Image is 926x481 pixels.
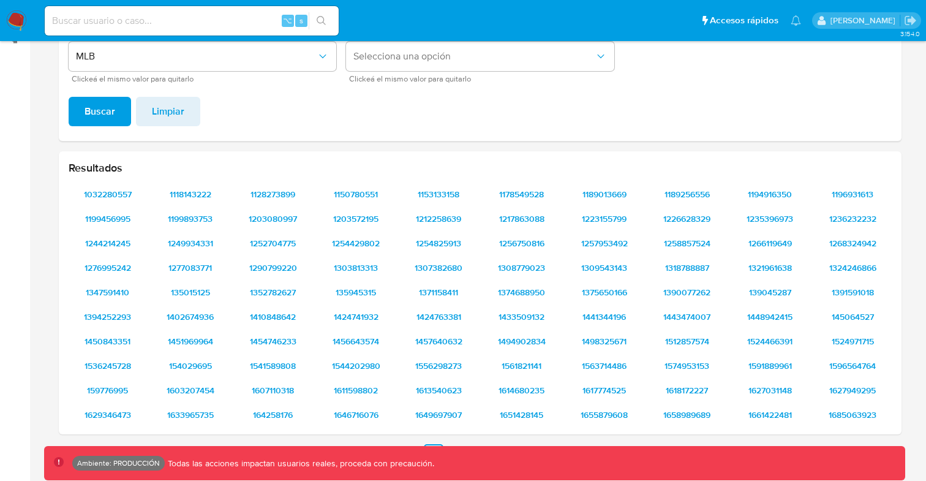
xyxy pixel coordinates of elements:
[165,458,434,469] p: Todas las acciones impactan usuarios reales, proceda con precaución.
[45,13,339,29] input: Buscar usuario o caso...
[77,461,160,466] p: Ambiente: PRODUCCIÓN
[299,15,303,26] span: s
[283,15,292,26] span: ⌥
[710,14,778,27] span: Accesos rápidos
[830,15,900,26] p: lucio.romano@mercadolibre.com
[791,15,801,26] a: Notificaciones
[309,12,334,29] button: search-icon
[904,14,917,27] a: Salir
[900,29,920,39] span: 3.154.0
